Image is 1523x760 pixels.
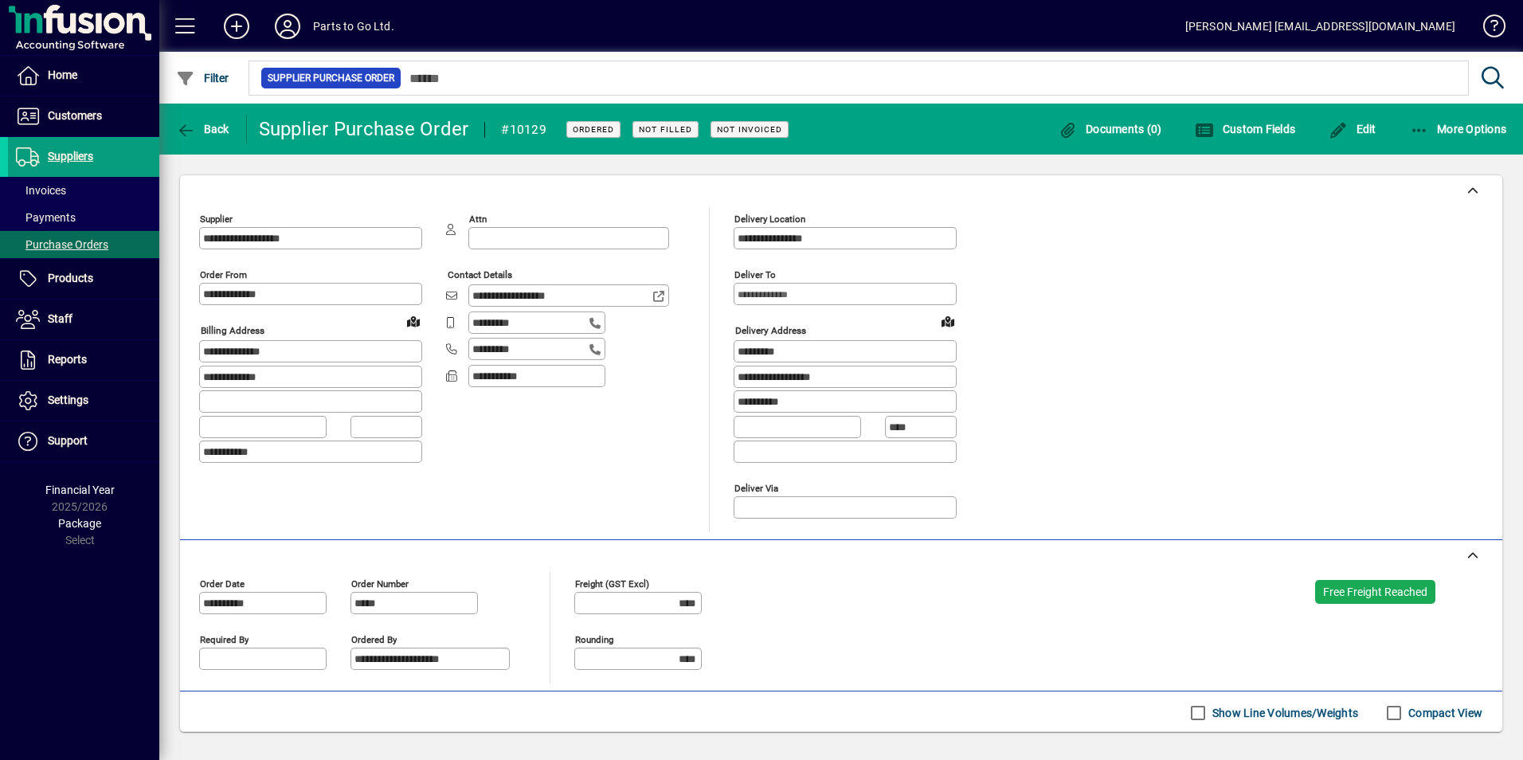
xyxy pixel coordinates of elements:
span: Supplier Purchase Order [268,70,394,86]
span: Payments [16,211,76,224]
span: Free Freight Reached [1323,586,1427,598]
span: Staff [48,312,72,325]
mat-label: Supplier [200,214,233,225]
mat-label: Deliver via [734,482,778,493]
button: Add [211,12,262,41]
span: Settings [48,394,88,406]
a: Reports [8,340,159,380]
button: Profile [262,12,313,41]
a: Settings [8,381,159,421]
span: Customers [48,109,102,122]
a: Customers [8,96,159,136]
a: Invoices [8,177,159,204]
span: Documents (0) [1059,123,1162,135]
mat-label: Rounding [575,633,613,644]
a: Knowledge Base [1471,3,1503,55]
a: Home [8,56,159,96]
div: Parts to Go Ltd. [313,14,394,39]
button: Back [172,115,233,143]
a: View on map [935,308,961,334]
span: Home [48,69,77,81]
span: Not Invoiced [717,124,782,135]
a: Purchase Orders [8,231,159,258]
div: #10129 [501,117,546,143]
a: View on map [401,308,426,334]
mat-label: Order from [200,269,247,280]
span: Package [58,517,101,530]
mat-label: Order date [200,578,245,589]
button: Edit [1325,115,1380,143]
mat-label: Freight (GST excl) [575,578,649,589]
label: Show Line Volumes/Weights [1209,705,1358,721]
span: Ordered [573,124,614,135]
span: Products [48,272,93,284]
button: Custom Fields [1191,115,1299,143]
span: Custom Fields [1195,123,1295,135]
span: Edit [1329,123,1376,135]
button: More Options [1406,115,1511,143]
span: Invoices [16,184,66,197]
div: Supplier Purchase Order [259,116,469,142]
a: Payments [8,204,159,231]
span: More Options [1410,123,1507,135]
mat-label: Attn [469,214,487,225]
mat-label: Deliver To [734,269,776,280]
a: Support [8,421,159,461]
span: Financial Year [45,484,115,496]
a: Products [8,259,159,299]
span: Support [48,434,88,447]
label: Compact View [1405,705,1482,721]
button: Filter [172,64,233,92]
mat-label: Delivery Location [734,214,805,225]
mat-label: Ordered by [351,633,397,644]
span: Not Filled [639,124,692,135]
mat-label: Order number [351,578,409,589]
button: Documents (0) [1055,115,1166,143]
span: Back [176,123,229,135]
app-page-header-button: Back [159,115,247,143]
a: Staff [8,300,159,339]
span: Reports [48,353,87,366]
mat-label: Required by [200,633,249,644]
div: [PERSON_NAME] [EMAIL_ADDRESS][DOMAIN_NAME] [1185,14,1455,39]
span: Filter [176,72,229,84]
span: Suppliers [48,150,93,163]
span: Purchase Orders [16,238,108,251]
